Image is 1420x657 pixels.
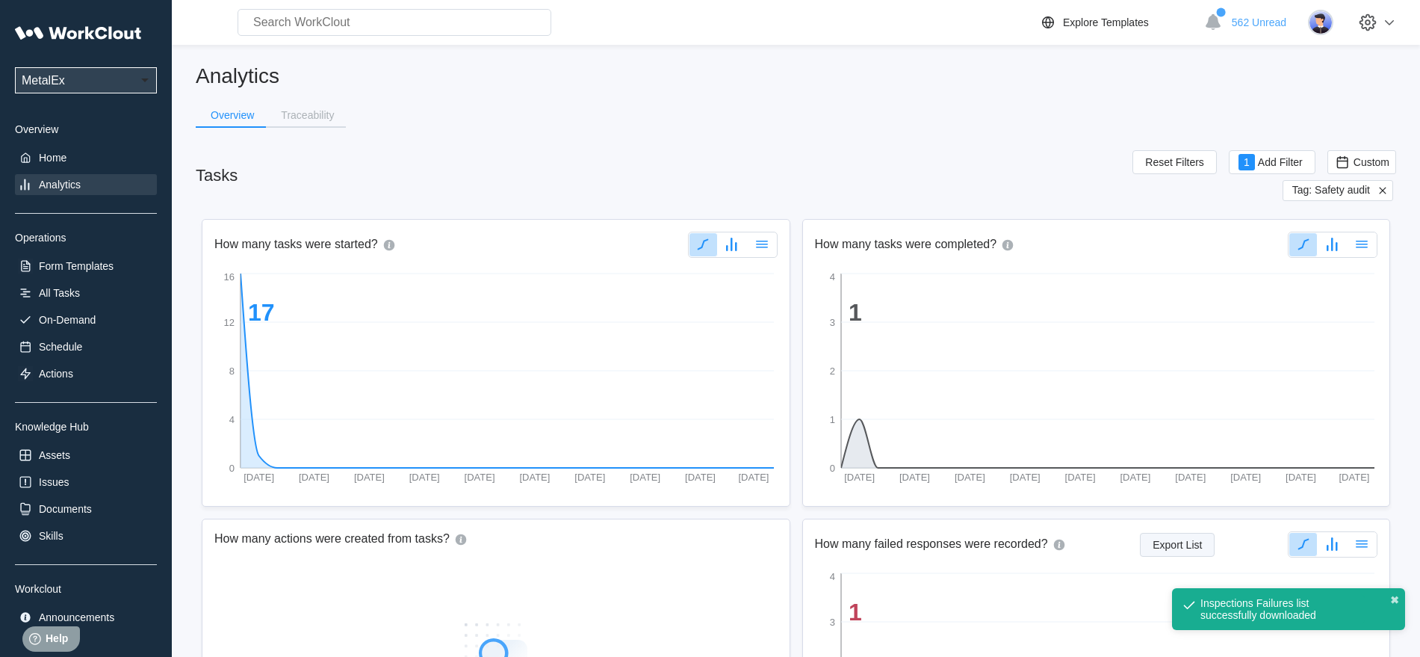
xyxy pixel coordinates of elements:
tspan: 1 [829,414,834,425]
tspan: [DATE] [519,472,550,483]
a: All Tasks [15,283,157,303]
tspan: [DATE] [1175,472,1206,483]
button: Traceability [266,104,346,126]
a: Skills [15,525,157,546]
h2: How many failed responses were recorded? [815,537,1048,553]
a: Form Templates [15,256,157,277]
span: Custom [1354,156,1389,168]
tspan: 3 [829,317,834,328]
div: Tasks [196,166,238,185]
a: Announcements [15,607,157,628]
span: Export List [1153,540,1202,550]
tspan: [DATE] [574,472,605,483]
tspan: [DATE] [409,472,440,483]
tspan: [DATE] [1064,472,1095,483]
div: Schedule [39,341,82,353]
tspan: [DATE] [899,472,930,483]
tspan: 0 [829,463,834,474]
a: Assets [15,445,157,466]
tspan: 1 [849,599,862,626]
button: Overview [196,104,266,126]
tspan: 4 [829,571,834,582]
div: Knowledge Hub [15,421,157,433]
div: On-Demand [39,314,96,326]
button: 1Add Filter [1229,150,1315,174]
tspan: [DATE] [1339,472,1369,483]
tspan: 2 [829,365,834,377]
tspan: 0 [229,463,235,474]
a: Actions [15,363,157,384]
div: Home [39,152,66,164]
tspan: [DATE] [954,472,985,483]
tspan: [DATE] [685,472,716,483]
tspan: 3 [829,617,834,628]
tspan: [DATE] [244,472,274,483]
div: Explore Templates [1063,16,1149,28]
span: Reset Filters [1145,157,1204,167]
div: Skills [39,530,63,542]
button: Reset Filters [1132,150,1217,174]
tspan: [DATE] [739,472,769,483]
tspan: [DATE] [465,472,495,483]
div: All Tasks [39,287,80,299]
div: Inspections Failures list successfully downloaded [1200,597,1359,621]
div: Traceability [281,110,334,120]
h2: How many actions were created from tasks? [214,531,450,548]
img: user-5.png [1308,10,1333,35]
a: Analytics [15,174,157,195]
tspan: 17 [248,299,275,326]
a: Home [15,147,157,168]
div: Overview [211,110,254,120]
h2: Analytics [196,63,1396,89]
tspan: [DATE] [299,472,329,483]
h2: How many tasks were started? [214,237,378,253]
tspan: [DATE] [1286,472,1316,483]
div: Form Templates [39,260,114,272]
tspan: [DATE] [354,472,385,483]
div: 1 [1238,154,1255,170]
tspan: 8 [229,365,235,377]
div: Documents [39,503,92,515]
div: Issues [39,476,69,488]
tspan: [DATE] [1009,472,1040,483]
div: Workclout [15,583,157,595]
a: On-Demand [15,309,157,330]
h2: How many tasks were completed? [815,237,997,253]
div: Assets [39,449,70,461]
tspan: 12 [224,317,235,328]
div: Overview [15,123,157,135]
tspan: [DATE] [1120,472,1150,483]
tspan: 16 [224,271,235,283]
span: Add Filter [1258,157,1303,167]
tspan: [DATE] [1230,472,1261,483]
a: Explore Templates [1039,13,1197,31]
a: Issues [15,472,157,493]
div: Operations [15,232,157,244]
div: Analytics [39,179,81,191]
a: Schedule [15,336,157,357]
a: Documents [15,499,157,519]
tspan: 4 [229,414,235,425]
div: Actions [39,368,73,380]
tspan: 1 [849,299,862,326]
tspan: [DATE] [630,472,660,483]
tspan: 4 [829,271,834,283]
span: 562 Unread [1232,16,1286,28]
span: Tag: Safety audit [1292,184,1370,197]
div: Announcements [39,611,114,623]
input: Search WorkClout [238,9,551,36]
button: close [1390,594,1399,606]
button: Export List [1140,533,1215,557]
tspan: [DATE] [844,472,875,483]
